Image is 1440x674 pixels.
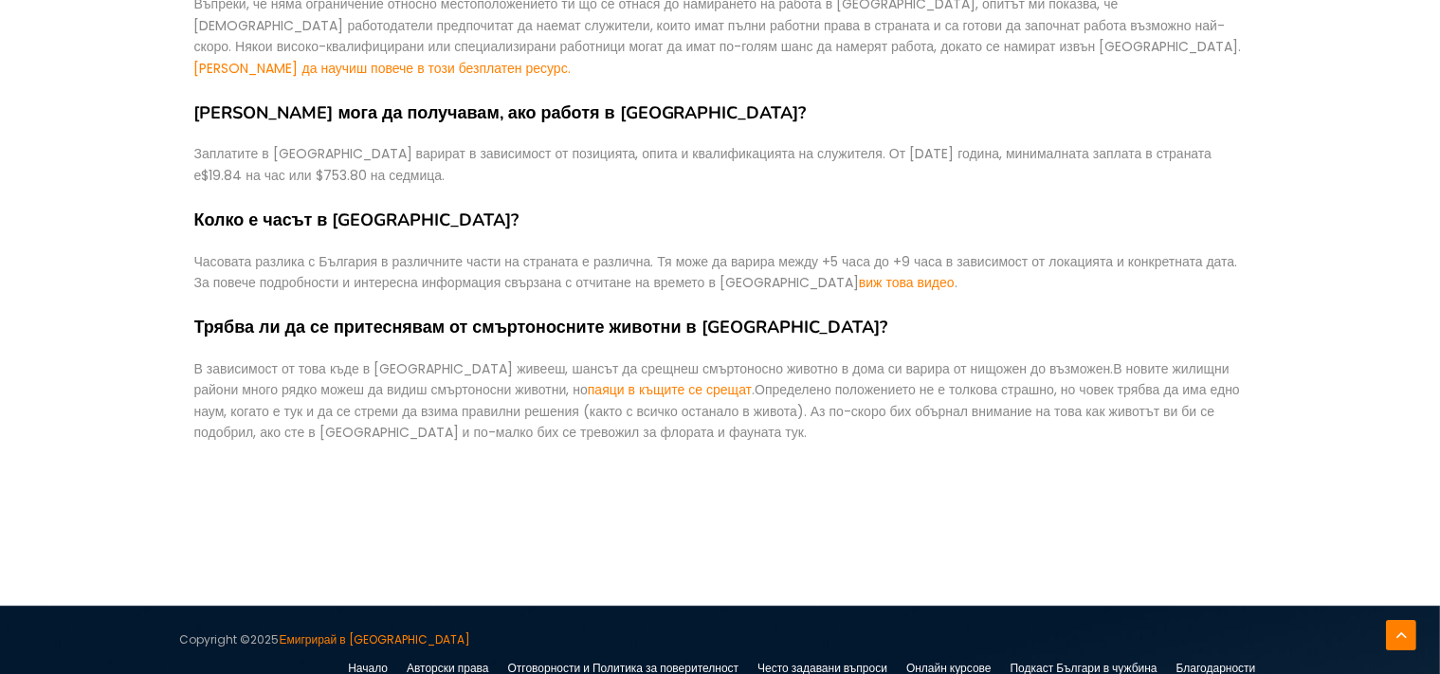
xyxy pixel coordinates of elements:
h4: [PERSON_NAME] мога да получавам, ако работя в [GEOGRAPHIC_DATA]? [194,102,1247,124]
div: Copyright © 2025 [180,626,470,654]
a: [PERSON_NAME] да научиш повече в този безплатен ресурс. [194,59,571,78]
a: виж това видео [859,273,955,292]
h4: Колко е часът в [GEOGRAPHIC_DATA]? [194,209,1247,231]
span: Определено положението не е толкова страшно, но човек трябва да има едно наум, когато е тук и да ... [194,380,1240,420]
div: Back to Top [1386,620,1416,650]
p: Заплатите в [GEOGRAPHIC_DATA] варират в зависимост от позицията, опита и квалификацията на служит... [194,143,1247,186]
span: В новите жилищни райони много рядко можеш да видиш смъртоносни животни, но . [194,359,1230,399]
span: В зависимост от това къде в [GEOGRAPHIC_DATA] живееш, шансът да срещнеш смъртоносно животно в дом... [194,359,1114,378]
a: паяци в къщите се срещат [588,380,752,399]
span: $19.84 на час или $753.80 на седмица. [201,166,445,185]
p: Часовата разлика с България в различните части на страната е различна. Тя може да варира между +5... [194,251,1247,294]
h4: Трябва ли да се притеснявам от смъртоносните животни в [GEOGRAPHIC_DATA]? [194,317,1247,338]
a: Емигрирай в [GEOGRAPHIC_DATA] [280,631,470,647]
